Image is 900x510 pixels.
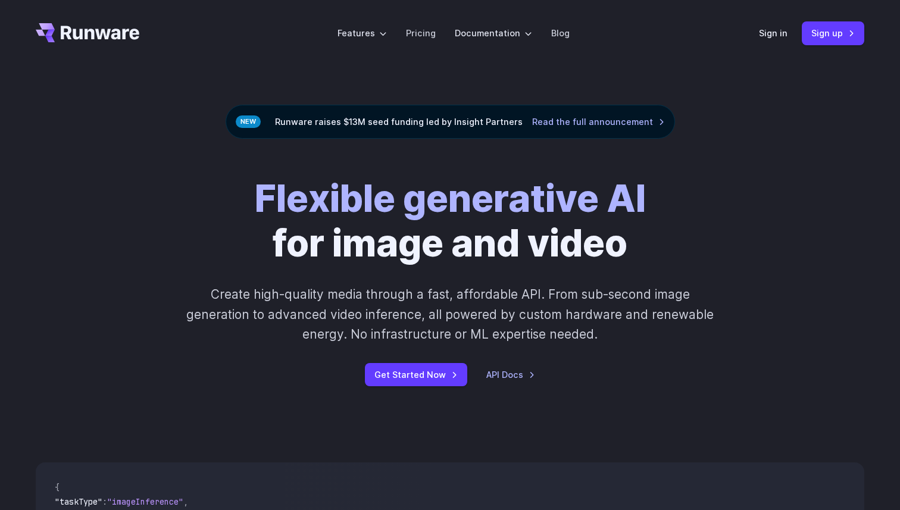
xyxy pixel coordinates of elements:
div: Runware raises $13M seed funding led by Insight Partners [226,105,675,139]
a: Sign in [759,26,787,40]
h1: for image and video [255,177,646,265]
span: : [102,496,107,507]
strong: Flexible generative AI [255,176,646,221]
a: Read the full announcement [532,115,665,129]
a: Pricing [406,26,436,40]
a: Go to / [36,23,139,42]
span: "imageInference" [107,496,183,507]
label: Features [337,26,387,40]
p: Create high-quality media through a fast, affordable API. From sub-second image generation to adv... [185,284,715,344]
a: API Docs [486,368,535,381]
span: , [183,496,188,507]
a: Blog [551,26,570,40]
a: Sign up [802,21,864,45]
a: Get Started Now [365,363,467,386]
span: "taskType" [55,496,102,507]
label: Documentation [455,26,532,40]
span: { [55,482,60,493]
